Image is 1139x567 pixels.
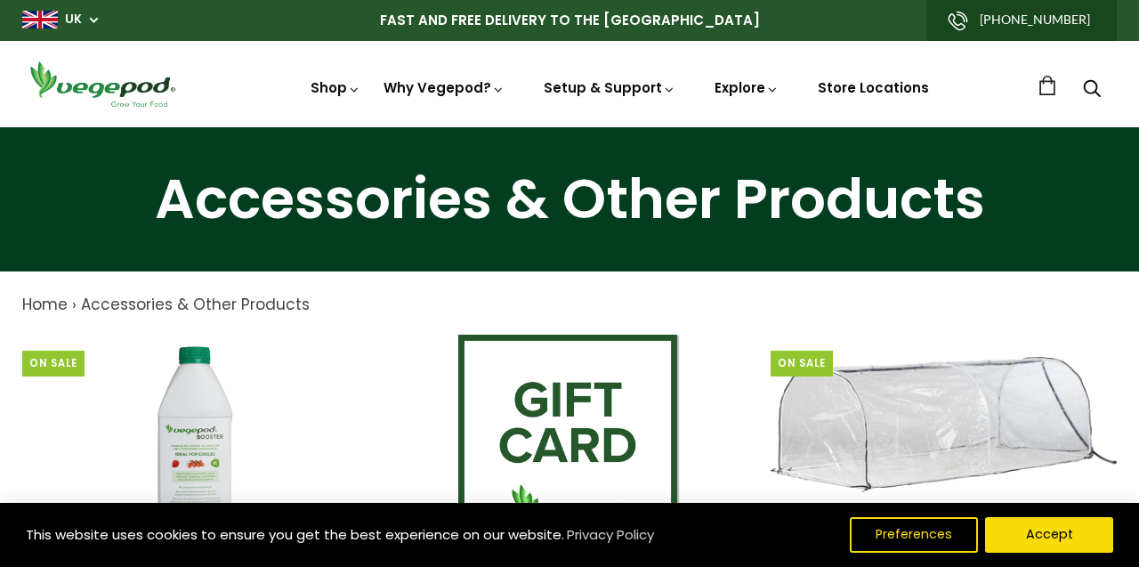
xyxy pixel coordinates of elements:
[81,294,310,315] a: Accessories & Other Products
[72,294,77,315] span: ›
[22,172,1117,227] h1: Accessories & Other Products
[22,294,68,315] a: Home
[818,78,929,97] a: Store Locations
[544,78,675,97] a: Setup & Support
[850,517,978,553] button: Preferences
[985,517,1113,553] button: Accept
[564,519,657,551] a: Privacy Policy (opens in a new tab)
[384,78,505,97] a: Why Vegepod?
[22,294,1117,317] nav: breadcrumbs
[84,335,306,557] img: Vegepod Booster
[715,78,779,97] a: Explore
[65,11,82,28] a: UK
[771,357,1117,535] img: Large PolyTunnel Cover
[458,335,681,557] img: Gift Card
[26,525,564,544] span: This website uses cookies to ensure you get the best experience on our website.
[1083,81,1101,100] a: Search
[22,11,58,28] img: gb_large.png
[22,59,182,109] img: Vegepod
[311,78,360,97] a: Shop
